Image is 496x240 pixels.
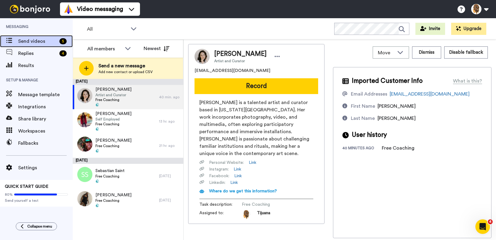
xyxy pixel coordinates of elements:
span: Imported Customer Info [352,76,423,86]
iframe: Intercom live chat [475,219,490,234]
span: Integrations [18,103,73,110]
div: What is this? [453,77,482,85]
span: [PERSON_NAME] [95,111,131,117]
div: Last Name [351,115,375,122]
span: [PERSON_NAME] [214,49,267,59]
button: Upgrade [451,23,486,35]
span: Workspaces [18,127,73,135]
span: [EMAIL_ADDRESS][DOMAIN_NAME] [195,68,270,74]
span: 80% [5,192,13,197]
a: Link [234,173,242,179]
img: Image of Christina Freeman [195,49,210,64]
span: [PERSON_NAME] [378,116,416,121]
span: Linkedin : [209,180,225,186]
span: Replies [18,50,57,57]
span: Free Coaching [95,122,131,127]
span: Instagram : [209,166,229,172]
a: Link [234,166,241,172]
span: Free Coaching [95,144,131,148]
div: 13 hr. ago [159,119,180,124]
span: Send videos [18,38,57,45]
span: Where do we get this information? [209,189,277,193]
span: [PERSON_NAME] [95,137,131,144]
span: Sebastian Saint [95,168,125,174]
img: 48c9bcdd-2551-4065-a180-e0e4afad6bec.jpg [77,137,92,152]
div: [DATE] [73,158,183,164]
img: vm-color.svg [64,4,73,14]
button: Invite [415,23,445,35]
div: 40 min. ago [159,95,180,100]
span: User history [352,130,387,140]
img: 81c4926a-c50b-42cf-8b6e-51ab2be611aa.jpg [77,112,92,127]
span: [PERSON_NAME] [95,192,131,198]
img: AOh14GhEjaPh0ApFcDEkF8BHeDUOyUOOgDqA3jmRCib0HA [242,210,251,219]
div: 4 [59,50,67,56]
span: Collapse menu [27,224,52,229]
button: Collapse menu [16,222,57,230]
div: 40 minutes ago [342,146,382,152]
span: Tijuana [257,210,270,219]
span: Send yourself a test [5,198,68,203]
a: Link [249,160,256,166]
span: Share library [18,115,73,123]
img: ss.png [77,167,92,182]
div: Free Coaching [382,144,414,152]
img: bj-logo-header-white.svg [7,5,53,13]
span: Settings [18,164,73,171]
div: 21 hr. ago [159,143,180,148]
button: Record [195,78,318,94]
span: Assigned to: [199,210,242,219]
span: 4 [488,219,493,224]
span: Free Coaching [95,174,125,179]
span: Message template [18,91,73,98]
div: All members [87,45,122,52]
img: d12f0d2e-d914-4d73-9b9a-585cf8b0d55a.jpg [77,88,92,103]
div: [DATE] [159,198,180,203]
div: [DATE] [159,174,180,178]
button: Newest [139,42,174,55]
div: Email Addresses [351,90,387,98]
button: Dismiss [412,46,441,59]
span: Facebook : [209,173,229,179]
a: [EMAIL_ADDRESS][DOMAIN_NAME] [390,92,470,96]
span: Send a new message [98,62,153,69]
span: Fallbacks [18,140,73,147]
span: Video messaging [77,5,123,13]
span: Artist and Curator [214,59,267,63]
span: Free Coaching [242,201,299,208]
span: Free Coaching [95,97,131,102]
img: e62317c2-d2fe-489b-8ad4-b7d0a2be1910.jpg [77,191,92,206]
span: Artist and Curator [95,93,131,97]
span: [PERSON_NAME] [378,104,416,109]
button: Disable fallback [444,46,488,59]
span: Free Coaching [95,198,131,203]
div: [DATE] [73,79,183,85]
span: Results [18,62,73,69]
div: 5 [59,38,67,44]
span: Task description : [199,201,242,208]
span: Self Employed [95,117,131,122]
div: First Name [351,103,375,110]
span: Add new contact or upload CSV [98,69,153,74]
span: QUICK START GUIDE [5,184,48,189]
span: [PERSON_NAME] [95,86,131,93]
span: Personal Website : [209,160,244,166]
a: Link [230,180,238,186]
span: All [87,25,128,33]
span: [PERSON_NAME] is a talented artist and curator based in [US_STATE][GEOGRAPHIC_DATA]. Her work inc... [199,99,313,157]
span: Move [378,49,394,56]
